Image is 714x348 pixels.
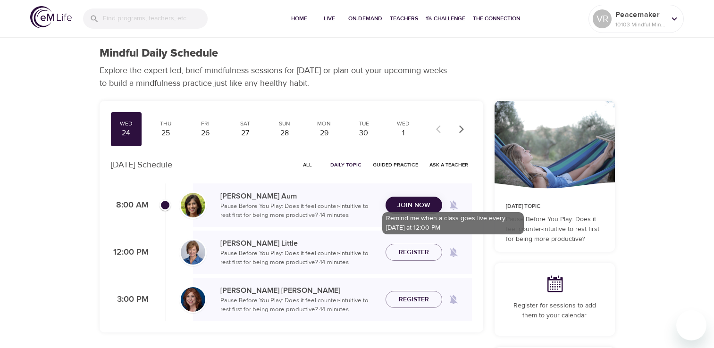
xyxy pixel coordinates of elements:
[352,128,376,139] div: 30
[154,128,177,139] div: 25
[100,47,218,60] h1: Mindful Daily Schedule
[615,20,665,29] p: 10103 Mindful Minutes
[115,120,138,128] div: Wed
[506,215,604,244] p: Pause Before You Play: Does it feel counter-intuitive to rest first for being more productive?
[220,191,378,202] p: [PERSON_NAME] Aum
[386,197,442,214] button: Join Now
[312,128,336,139] div: 29
[429,160,468,169] span: Ask a Teacher
[506,202,604,211] p: [DATE] Topic
[111,293,149,306] p: 3:00 PM
[100,64,454,90] p: Explore the expert-led, brief mindfulness sessions for [DATE] or plan out your upcoming weeks to ...
[386,291,442,308] button: Register
[220,249,378,267] p: Pause Before You Play: Does it feel counter-intuitive to rest first for being more productive? · ...
[103,8,208,29] input: Find programs, teachers, etc...
[442,194,465,216] span: Remind me when a class goes live every Wednesday at 8:00 AM
[318,14,341,24] span: Live
[397,199,430,211] span: Join Now
[312,120,336,128] div: Mon
[220,296,378,315] p: Pause Before You Play: Does it feel counter-intuitive to rest first for being more productive? · ...
[115,128,138,139] div: 24
[273,120,296,128] div: Sun
[181,287,205,312] img: Elaine_Smookler-min.jpg
[111,199,149,212] p: 8:00 AM
[392,120,415,128] div: Wed
[473,14,520,24] span: The Connection
[181,193,205,217] img: Alisha%20Aum%208-9-21.jpg
[273,128,296,139] div: 28
[352,120,376,128] div: Tue
[330,160,361,169] span: Daily Topic
[593,9,612,28] div: VR
[676,310,706,340] iframe: Button to launch messaging window
[348,14,382,24] span: On-Demand
[288,14,311,24] span: Home
[373,160,418,169] span: Guided Practice
[390,14,418,24] span: Teachers
[220,202,378,220] p: Pause Before You Play: Does it feel counter-intuitive to rest first for being more productive? · ...
[399,247,429,258] span: Register
[426,14,465,24] span: 1% Challenge
[30,6,72,28] img: logo
[442,288,465,311] span: Remind me when a class goes live every Wednesday at 3:00 PM
[154,120,177,128] div: Thu
[369,157,422,172] button: Guided Practice
[111,246,149,259] p: 12:00 PM
[327,157,365,172] button: Daily Topic
[220,238,378,249] p: [PERSON_NAME] Little
[193,120,217,128] div: Fri
[615,9,665,20] p: Peacemaker
[506,301,604,321] p: Register for sessions to add them to your calendar
[386,244,442,261] button: Register
[296,160,319,169] span: All
[233,120,257,128] div: Sat
[392,128,415,139] div: 1
[193,128,217,139] div: 26
[181,240,205,265] img: Kerry_Little_Headshot_min.jpg
[111,158,172,171] p: [DATE] Schedule
[233,128,257,139] div: 27
[426,157,472,172] button: Ask a Teacher
[399,294,429,306] span: Register
[220,285,378,296] p: [PERSON_NAME] [PERSON_NAME]
[293,157,323,172] button: All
